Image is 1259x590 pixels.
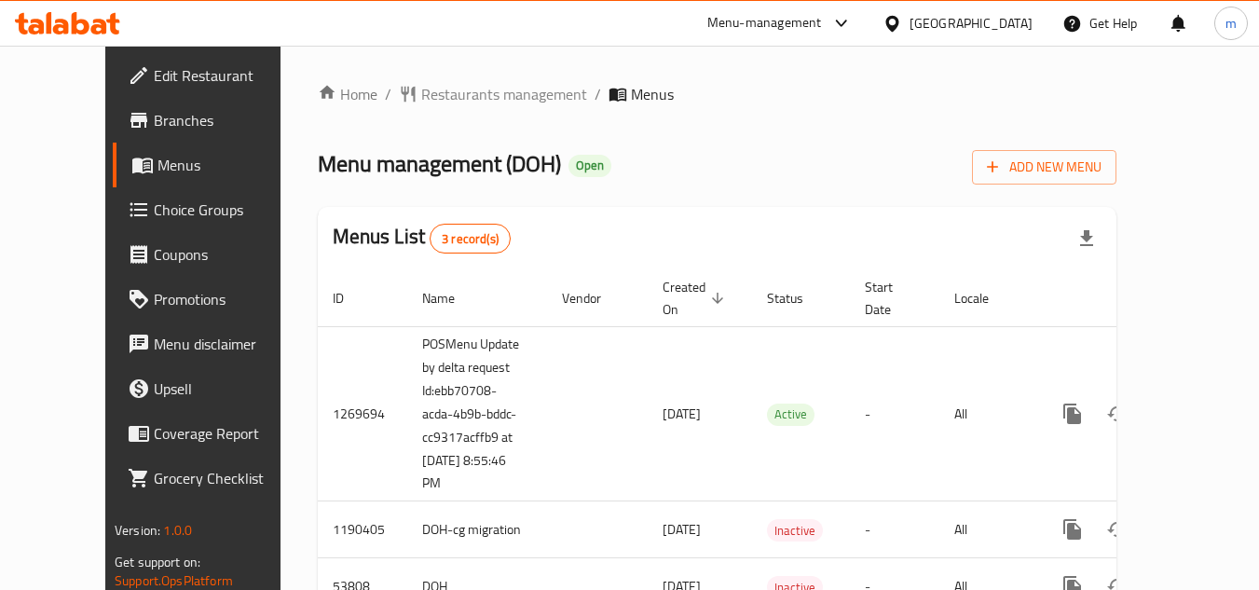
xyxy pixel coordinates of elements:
span: Restaurants management [421,83,587,105]
span: Menu disclaimer [154,333,301,355]
a: Grocery Checklist [113,456,316,501]
span: Created On [663,276,730,321]
a: Restaurants management [399,83,587,105]
h2: Menus List [333,223,511,254]
span: Branches [154,109,301,131]
div: Open [568,155,611,177]
div: Total records count [430,224,511,254]
span: Locale [954,287,1013,309]
span: Upsell [154,377,301,400]
span: Menus [631,83,674,105]
span: Grocery Checklist [154,467,301,489]
span: Open [568,158,611,173]
a: Edit Restaurant [113,53,316,98]
td: All [939,501,1035,558]
span: Promotions [154,288,301,310]
span: Version: [115,518,160,542]
button: Change Status [1095,507,1140,552]
span: [DATE] [663,517,701,542]
div: Inactive [767,519,823,542]
div: [GEOGRAPHIC_DATA] [910,13,1033,34]
a: Coupons [113,232,316,277]
a: Branches [113,98,316,143]
li: / [595,83,601,105]
span: Status [767,287,828,309]
span: 1.0.0 [163,518,192,542]
a: Menus [113,143,316,187]
span: Menus [157,154,301,176]
span: Active [767,404,814,425]
span: Choice Groups [154,199,301,221]
button: more [1050,507,1095,552]
span: Inactive [767,520,823,542]
a: Coverage Report [113,411,316,456]
span: Edit Restaurant [154,64,301,87]
a: Home [318,83,377,105]
td: POSMenu Update by delta request Id:ebb70708-acda-4b9b-bddc-cc9317acffb9 at [DATE] 8:55:46 PM [407,326,547,501]
a: Promotions [113,277,316,322]
span: Add New Menu [987,156,1102,179]
nav: breadcrumb [318,83,1116,105]
span: Get support on: [115,550,200,574]
td: - [850,326,939,501]
a: Choice Groups [113,187,316,232]
span: m [1225,13,1237,34]
td: - [850,501,939,558]
td: DOH-cg migration [407,501,547,558]
span: Start Date [865,276,917,321]
td: 1190405 [318,501,407,558]
span: Coupons [154,243,301,266]
span: ID [333,287,368,309]
span: Menu management ( DOH ) [318,143,561,185]
a: Upsell [113,366,316,411]
td: 1269694 [318,326,407,501]
span: [DATE] [663,402,701,426]
button: Change Status [1095,391,1140,436]
span: Name [422,287,479,309]
th: Actions [1035,270,1244,327]
td: All [939,326,1035,501]
span: Coverage Report [154,422,301,445]
button: Add New Menu [972,150,1116,185]
span: Vendor [562,287,625,309]
button: more [1050,391,1095,436]
span: 3 record(s) [431,230,510,248]
a: Menu disclaimer [113,322,316,366]
div: Menu-management [707,12,822,34]
div: Export file [1064,216,1109,261]
li: / [385,83,391,105]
